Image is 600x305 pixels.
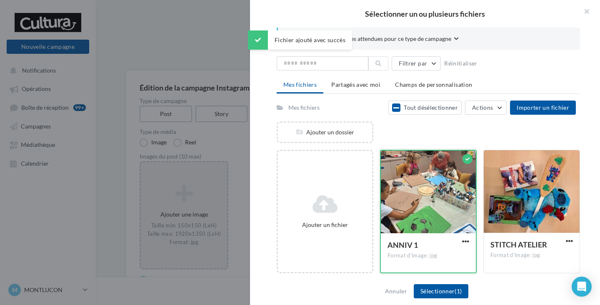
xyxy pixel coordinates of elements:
[392,56,441,71] button: Filtrer par
[278,128,372,136] div: Ajouter un dossier
[441,58,481,68] button: Réinitialiser
[510,101,576,115] button: Importer un fichier
[455,287,462,295] span: (1)
[281,221,369,229] div: Ajouter un fichier
[490,252,573,259] div: Format d'image: jpg
[572,277,592,297] div: Open Intercom Messenger
[490,240,547,249] span: STITCH ATELIER
[387,240,418,250] span: ANNIV 1
[331,81,380,88] span: Partagés avec moi
[472,104,493,111] span: Actions
[395,81,472,88] span: Champs de personnalisation
[465,101,507,115] button: Actions
[382,286,410,296] button: Annuler
[414,284,468,298] button: Sélectionner(1)
[517,104,569,111] span: Importer un fichier
[248,30,352,50] div: Fichier ajouté avec succès
[263,10,587,18] h2: Sélectionner un ou plusieurs fichiers
[388,101,462,115] button: Tout désélectionner
[387,252,469,260] div: Format d'image: jpg
[283,81,317,88] span: Mes fichiers
[288,103,320,112] div: Mes fichiers
[291,34,459,45] button: Consulter les contraintes attendues pour ce type de campagne
[291,35,451,43] span: Consulter les contraintes attendues pour ce type de campagne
